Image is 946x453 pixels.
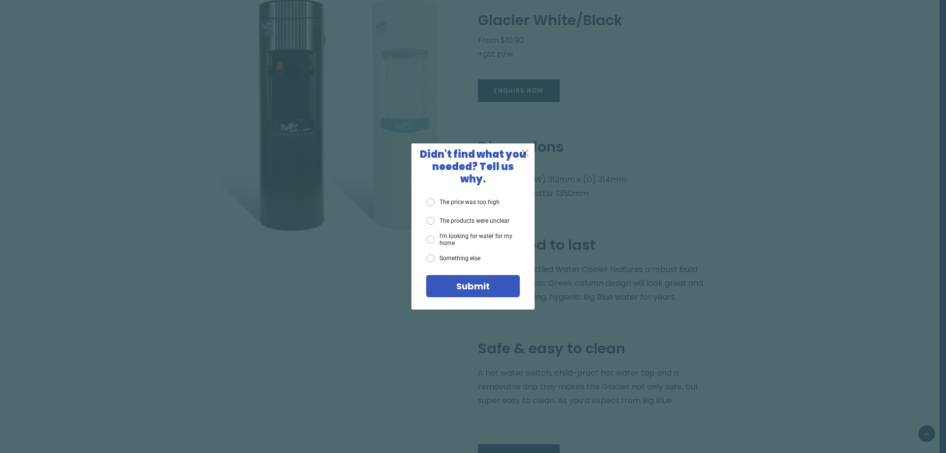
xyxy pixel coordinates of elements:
span: X [521,146,530,159]
label: I'm looking for water for my home [427,233,520,247]
span: Submit [456,280,490,292]
iframe: Chatbot [881,388,932,439]
label: The price was too high [427,198,500,206]
label: Something else [427,254,480,262]
label: The products were unclear [427,217,509,225]
span: Didn't find what you needed? Tell us why. [420,147,526,186]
